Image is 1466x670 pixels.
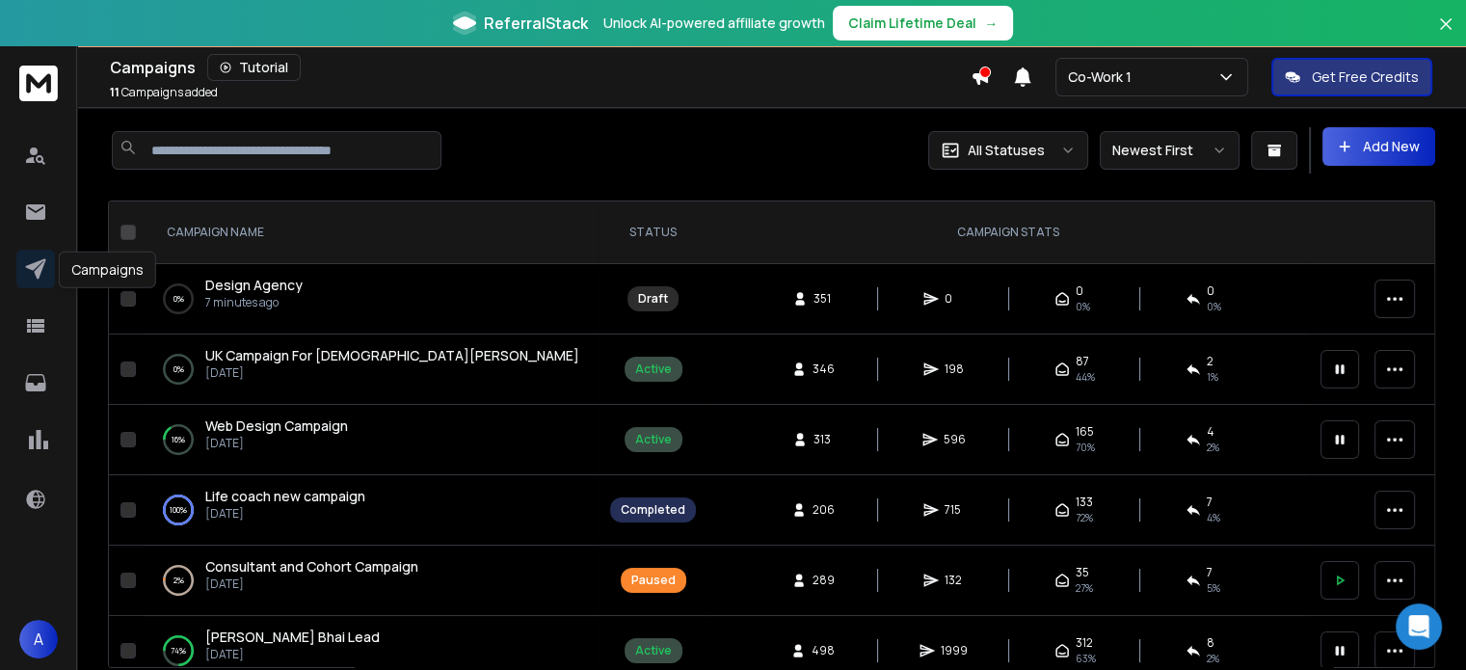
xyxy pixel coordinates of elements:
td: 16%Web Design Campaign[DATE] [144,405,599,475]
p: [DATE] [205,365,579,381]
span: 8 [1207,635,1214,651]
span: 44 % [1076,369,1095,385]
p: All Statuses [968,141,1045,160]
span: 7 [1207,565,1213,580]
p: 0 % [173,289,184,308]
span: 346 [813,362,835,377]
span: 498 [812,643,835,658]
span: Design Agency [205,276,303,294]
span: Web Design Campaign [205,416,348,435]
button: Claim Lifetime Deal→ [833,6,1013,40]
span: 312 [1076,635,1093,651]
a: Design Agency [205,276,303,295]
td: 0%UK Campaign For [DEMOGRAPHIC_DATA][PERSON_NAME][DATE] [144,335,599,405]
span: 0 [945,291,964,307]
div: Paused [631,573,676,588]
span: 63 % [1076,651,1096,666]
span: 165 [1076,424,1094,440]
span: [PERSON_NAME] Bhai Lead [205,628,380,646]
span: 0% [1207,299,1221,314]
button: A [19,620,58,658]
span: 596 [944,432,966,447]
p: 0 % [173,360,184,379]
a: Life coach new campaign [205,487,365,506]
span: 7 [1207,495,1213,510]
td: 100%Life coach new campaign[DATE] [144,475,599,546]
button: Add New [1322,127,1435,166]
p: 100 % [170,500,187,520]
span: 1 % [1207,369,1218,385]
p: [DATE] [205,506,365,522]
th: CAMPAIGN NAME [144,201,599,264]
p: [DATE] [205,436,348,451]
p: 7 minutes ago [205,295,303,310]
div: Active [635,432,672,447]
span: 5 % [1207,580,1220,596]
span: 2 [1207,354,1213,369]
span: 87 [1076,354,1089,369]
div: Active [635,362,672,377]
p: 2 % [173,571,184,590]
span: 1999 [941,643,968,658]
span: 0 [1207,283,1214,299]
span: 198 [945,362,964,377]
p: Get Free Credits [1312,67,1419,87]
span: 0% [1076,299,1090,314]
p: 74 % [171,641,186,660]
button: Close banner [1433,12,1458,58]
div: Open Intercom Messenger [1396,603,1442,650]
span: 27 % [1076,580,1093,596]
span: 72 % [1076,510,1093,525]
p: 16 % [172,430,185,449]
span: Life coach new campaign [205,487,365,505]
span: 4 % [1207,510,1220,525]
span: ReferralStack [484,12,588,35]
span: 2 % [1207,440,1219,455]
span: 206 [813,502,835,518]
span: 2 % [1207,651,1219,666]
span: 11 [110,84,120,100]
button: Get Free Credits [1271,58,1432,96]
span: UK Campaign For [DEMOGRAPHIC_DATA][PERSON_NAME] [205,346,579,364]
td: 2%Consultant and Cohort Campaign[DATE] [144,546,599,616]
span: 133 [1076,495,1093,510]
span: → [984,13,998,33]
button: Newest First [1100,131,1239,170]
td: 0%Design Agency7 minutes ago [144,264,599,335]
a: [PERSON_NAME] Bhai Lead [205,628,380,647]
p: Unlock AI-powered affiliate growth [603,13,825,33]
p: Co-Work 1 [1068,67,1139,87]
span: 289 [813,573,835,588]
span: Consultant and Cohort Campaign [205,557,418,576]
div: Draft [638,291,668,307]
span: 715 [945,502,964,518]
span: 132 [945,573,964,588]
p: Campaigns added [110,85,218,100]
div: Campaigns [110,54,971,81]
span: 70 % [1076,440,1095,455]
a: Consultant and Cohort Campaign [205,557,418,576]
button: Tutorial [207,54,301,81]
p: [DATE] [205,576,418,592]
th: CAMPAIGN STATS [707,201,1309,264]
span: 4 [1207,424,1214,440]
th: STATUS [599,201,707,264]
span: 35 [1076,565,1089,580]
div: Active [635,643,672,658]
a: Web Design Campaign [205,416,348,436]
span: 0 [1076,283,1083,299]
p: [DATE] [205,647,380,662]
a: UK Campaign For [DEMOGRAPHIC_DATA][PERSON_NAME] [205,346,579,365]
div: Campaigns [59,252,156,288]
div: Completed [621,502,685,518]
span: 351 [813,291,833,307]
span: 313 [813,432,833,447]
